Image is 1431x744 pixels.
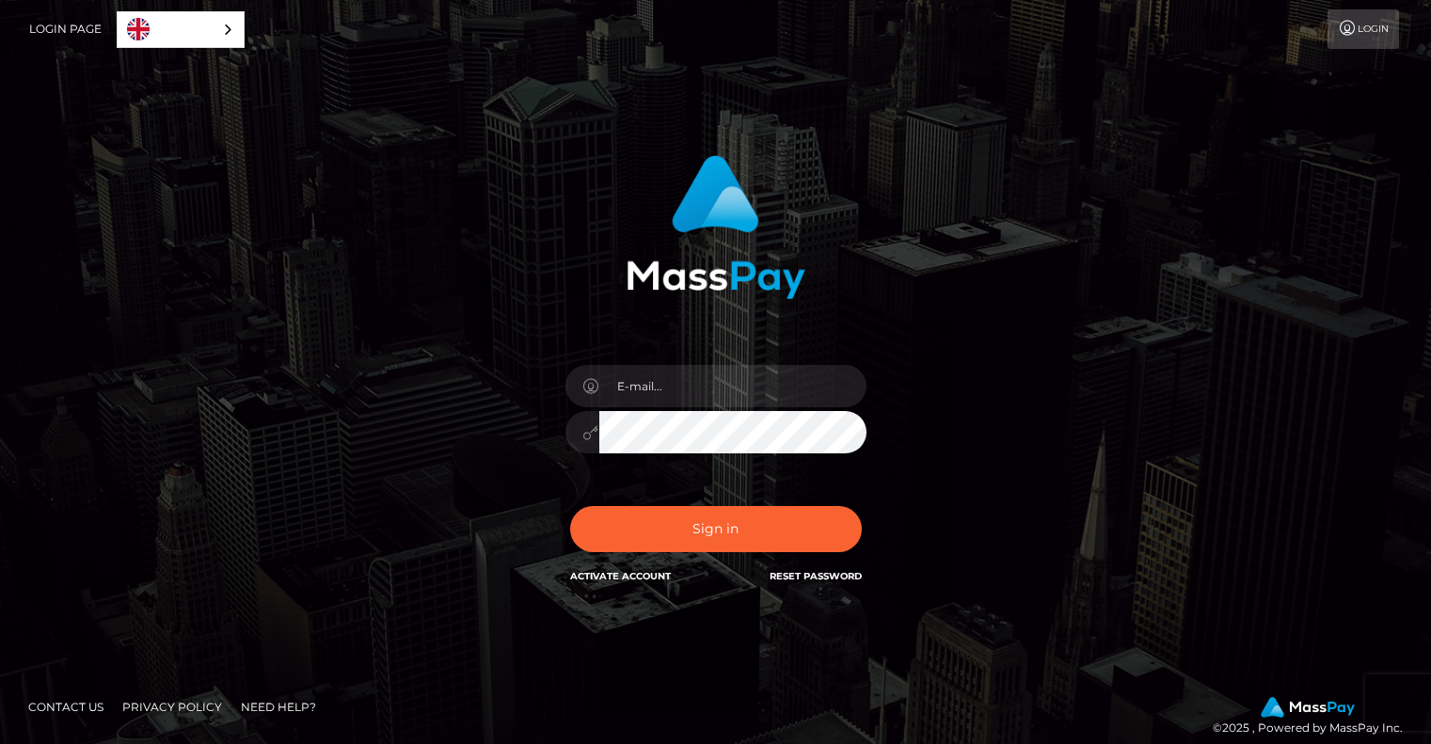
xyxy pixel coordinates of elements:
img: MassPay [1261,697,1355,718]
a: Login [1328,9,1399,49]
a: Contact Us [21,692,111,721]
aside: Language selected: English [117,11,245,48]
a: Login Page [29,9,102,49]
div: Language [117,11,245,48]
a: Reset Password [770,570,862,582]
div: © 2025 , Powered by MassPay Inc. [1213,697,1417,738]
a: Privacy Policy [115,692,230,721]
a: English [118,12,244,47]
img: MassPay Login [627,155,805,299]
input: E-mail... [599,365,867,407]
a: Activate Account [570,570,671,582]
a: Need Help? [233,692,324,721]
button: Sign in [570,506,862,552]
